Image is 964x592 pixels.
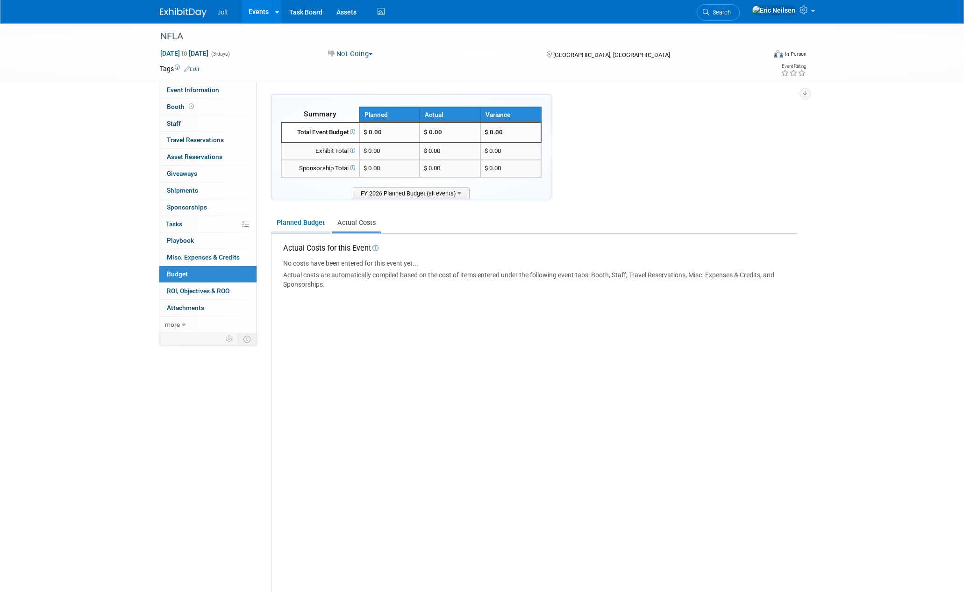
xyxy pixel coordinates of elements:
[218,8,228,16] span: Jolt
[697,4,740,21] a: Search
[709,9,731,16] span: Search
[485,147,501,154] span: $ 0.00
[159,317,257,333] a: more
[364,165,380,172] span: $ 0.00
[711,49,807,63] div: Event Format
[159,149,257,165] a: Asset Reservations
[166,220,182,228] span: Tasks
[286,164,355,173] div: Sponsorship Total
[165,321,180,328] span: more
[167,120,181,127] span: Staff
[752,5,796,15] img: Eric Neilsen
[159,266,257,282] a: Budget
[286,147,355,156] div: Exhibit Total
[304,109,336,118] span: Summary
[325,49,376,59] button: Not Going
[159,116,257,132] a: Staff
[184,66,200,72] a: Edit
[210,51,230,57] span: (3 days)
[159,182,257,199] a: Shipments
[420,143,480,160] td: $ 0.00
[364,129,382,136] span: $ 0.00
[283,259,793,289] div: No costs have been entered for this event yet...
[167,304,204,311] span: Attachments
[781,64,806,69] div: Event Rating
[167,253,240,261] span: Misc. Expenses & Credits
[167,287,229,295] span: ROI, Objectives & ROO
[157,28,752,45] div: NFLA
[180,50,189,57] span: to
[420,123,480,143] td: $ 0.00
[785,51,807,58] div: In-Person
[159,99,257,115] a: Booth
[359,107,420,123] th: Planned
[271,214,330,231] a: Planned Budget
[159,199,257,216] a: Sponsorships
[167,170,197,177] span: Giveaways
[774,50,783,58] img: Format-Inperson.png
[159,166,257,182] a: Giveaways
[480,107,541,123] th: Variance
[485,165,501,172] span: $ 0.00
[167,203,207,211] span: Sponsorships
[167,153,222,160] span: Asset Reservations
[167,103,196,110] span: Booth
[364,147,380,154] span: $ 0.00
[159,232,257,249] a: Playbook
[353,187,470,199] span: FY 2026 Planned Budget (all events)
[187,103,196,110] span: Booth not reserved yet
[283,243,378,254] td: Actual Costs for this Event
[159,283,257,299] a: ROI, Objectives & ROO
[167,136,224,144] span: Travel Reservations
[420,160,480,177] td: $ 0.00
[553,51,670,58] span: [GEOGRAPHIC_DATA], [GEOGRAPHIC_DATA]
[159,132,257,148] a: Travel Reservations
[286,128,355,137] div: Total Event Budget
[159,300,257,316] a: Attachments
[167,187,198,194] span: Shipments
[332,214,381,231] a: Actual Costs
[485,129,503,136] span: $ 0.00
[167,237,194,244] span: Playbook
[167,270,188,278] span: Budget
[420,107,480,123] th: Actual
[237,333,257,345] td: Toggle Event Tabs
[221,333,238,345] td: Personalize Event Tab Strip
[159,249,257,266] a: Misc. Expenses & Credits
[160,49,209,58] span: [DATE] [DATE]
[160,64,200,73] td: Tags
[159,82,257,98] a: Event Information
[160,8,207,17] img: ExhibitDay
[159,216,257,232] a: Tasks
[167,86,219,94] span: Event Information
[283,270,793,289] div: Actual costs are automatically compiled based on the cost of items entered under the following ev...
